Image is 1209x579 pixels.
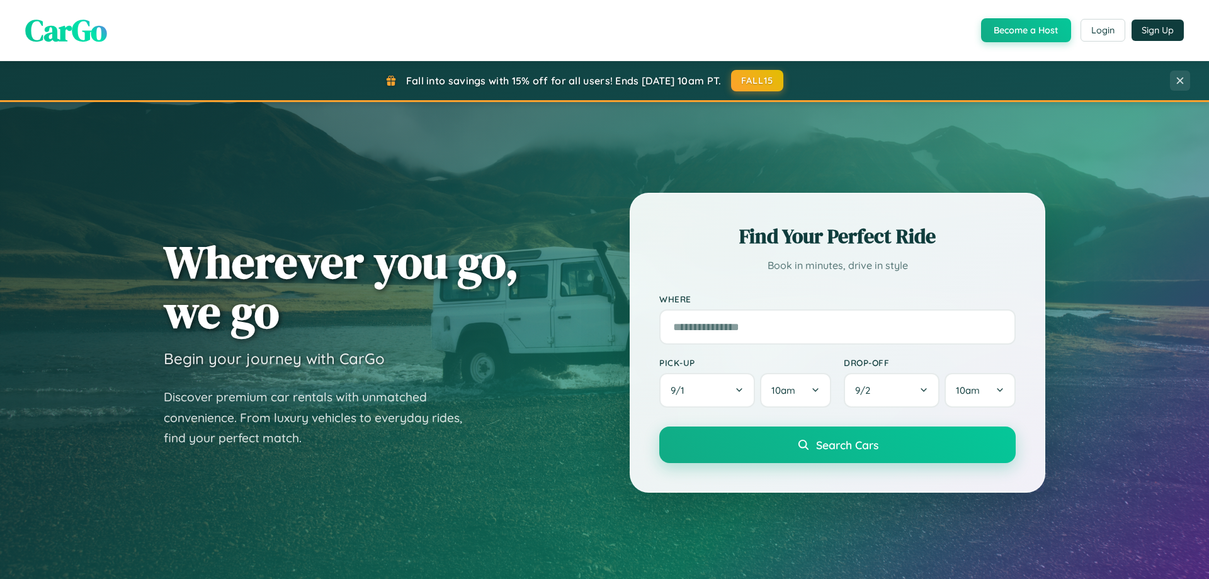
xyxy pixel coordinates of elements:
[956,384,980,396] span: 10am
[945,373,1016,408] button: 10am
[1081,19,1125,42] button: Login
[659,294,1016,304] label: Where
[659,427,1016,463] button: Search Cars
[164,349,385,368] h3: Begin your journey with CarGo
[164,387,479,449] p: Discover premium car rentals with unmatched convenience. From luxury vehicles to everyday rides, ...
[844,357,1016,368] label: Drop-off
[406,74,722,87] span: Fall into savings with 15% off for all users! Ends [DATE] 10am PT.
[659,256,1016,275] p: Book in minutes, drive in style
[981,18,1071,42] button: Become a Host
[855,384,877,396] span: 9 / 2
[771,384,795,396] span: 10am
[659,373,755,408] button: 9/1
[760,373,831,408] button: 10am
[816,438,878,452] span: Search Cars
[659,222,1016,250] h2: Find Your Perfect Ride
[1132,20,1184,41] button: Sign Up
[659,357,831,368] label: Pick-up
[164,237,519,336] h1: Wherever you go, we go
[731,70,784,91] button: FALL15
[844,373,939,408] button: 9/2
[25,9,107,51] span: CarGo
[671,384,691,396] span: 9 / 1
